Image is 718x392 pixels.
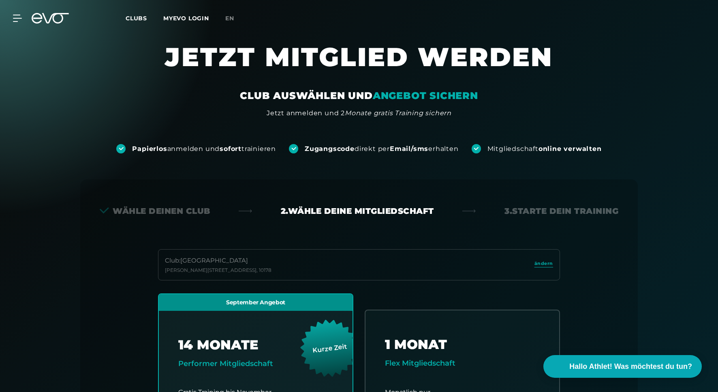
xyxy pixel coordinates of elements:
[126,15,147,22] span: Clubs
[487,144,602,153] div: Mitgliedschaft
[165,267,271,274] div: [PERSON_NAME][STREET_ADDRESS] , 10178
[240,89,478,102] div: CLUB AUSWÄHLEN UND
[538,145,602,153] strong: online verwalten
[225,14,244,23] a: en
[165,256,271,265] div: Club : [GEOGRAPHIC_DATA]
[281,205,434,217] div: 2. Wähle deine Mitgliedschaft
[132,144,276,153] div: anmelden und trainieren
[220,145,241,153] strong: sofort
[163,15,209,22] a: MYEVO LOGIN
[305,145,355,153] strong: Zugangscode
[116,41,602,89] h1: JETZT MITGLIED WERDEN
[305,144,458,153] div: direkt per erhalten
[126,14,163,22] a: Clubs
[534,260,553,269] a: ändern
[225,15,234,22] span: en
[504,205,618,217] div: 3. Starte dein Training
[390,145,428,153] strong: Email/sms
[267,108,451,118] div: Jetzt anmelden und 2
[534,260,553,267] span: ändern
[345,109,451,117] em: Monate gratis Training sichern
[132,145,167,153] strong: Papierlos
[100,205,210,217] div: Wähle deinen Club
[569,361,692,372] span: Hallo Athlet! Was möchtest du tun?
[543,355,702,378] button: Hallo Athlet! Was möchtest du tun?
[373,90,478,101] em: ANGEBOT SICHERN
